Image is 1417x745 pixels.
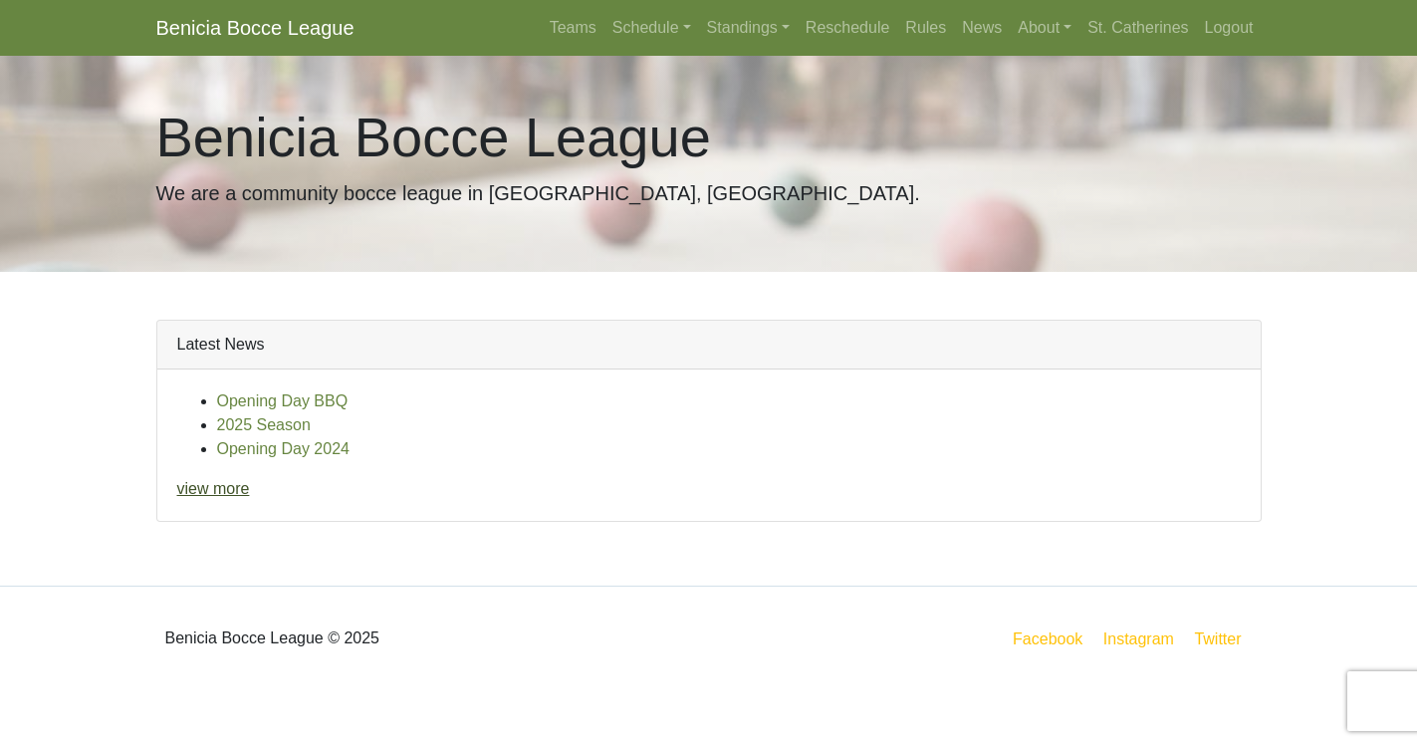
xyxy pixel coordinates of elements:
a: Opening Day 2024 [217,440,350,457]
div: Latest News [157,321,1261,370]
a: Schedule [604,8,699,48]
a: Opening Day BBQ [217,392,349,409]
div: Benicia Bocce League © 2025 [141,603,709,674]
a: Reschedule [798,8,898,48]
a: 2025 Season [217,416,311,433]
a: Instagram [1099,626,1178,651]
a: Standings [699,8,798,48]
p: We are a community bocce league in [GEOGRAPHIC_DATA], [GEOGRAPHIC_DATA]. [156,178,1262,208]
a: Facebook [1009,626,1086,651]
a: Rules [897,8,954,48]
a: Teams [542,8,604,48]
a: Twitter [1190,626,1257,651]
a: About [1010,8,1079,48]
a: Logout [1197,8,1262,48]
a: view more [177,480,250,497]
h1: Benicia Bocce League [156,104,1262,170]
a: St. Catherines [1079,8,1196,48]
a: Benicia Bocce League [156,8,354,48]
a: News [954,8,1010,48]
